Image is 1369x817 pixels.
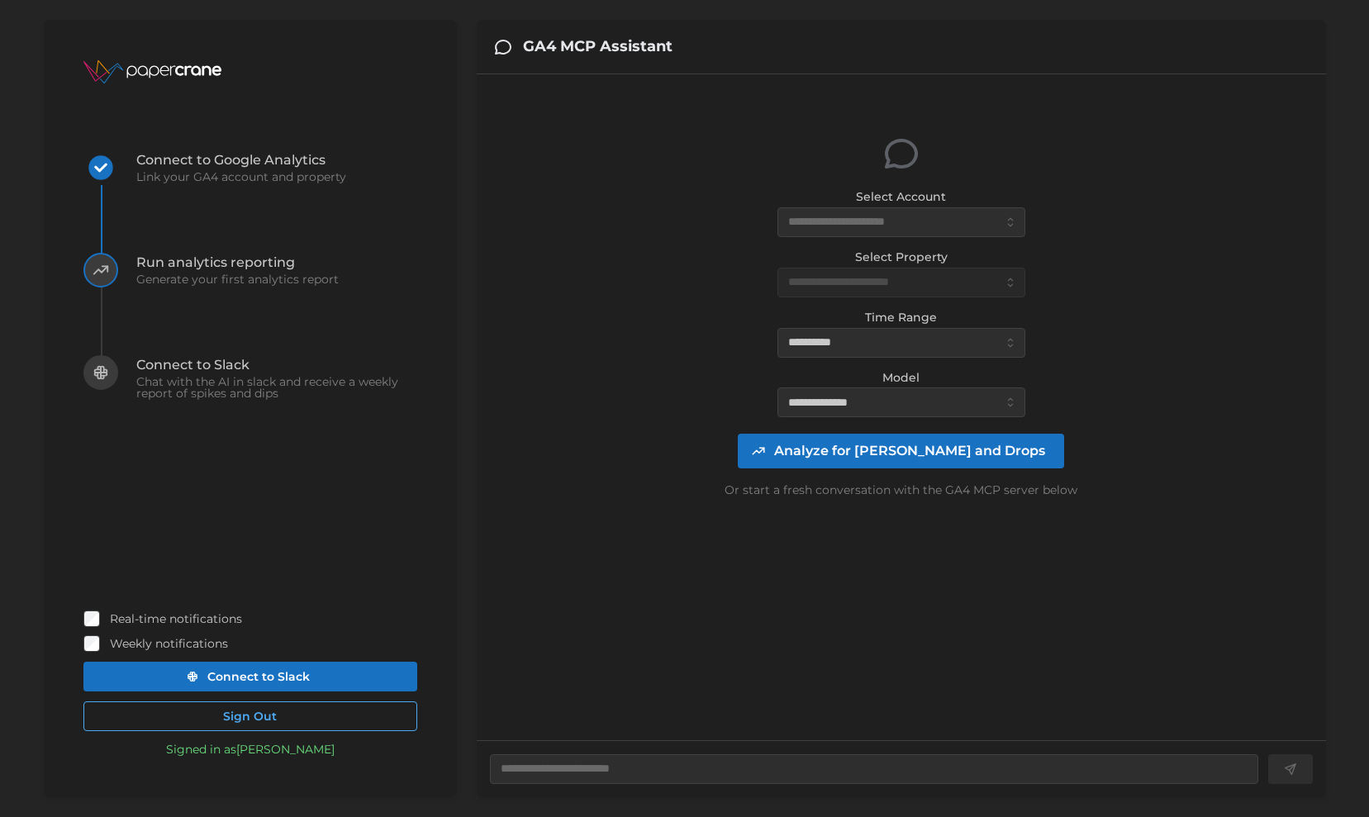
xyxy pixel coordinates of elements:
label: Weekly notifications [100,635,228,652]
button: Run analytics reportingGenerate your first analytics report [83,253,339,355]
button: Connect to SlackChat with the AI in slack and receive a weekly report of spikes and dips [83,355,417,458]
p: Signed in as [PERSON_NAME] [166,741,335,758]
button: Sign Out [83,701,417,731]
p: Or start a fresh conversation with the GA4 MCP server below [506,482,1296,498]
button: Analyze for [PERSON_NAME] and Drops [738,434,1064,468]
span: Link your GA4 account and property [136,171,346,183]
label: Model [882,369,920,387]
span: Sign Out [223,702,277,730]
button: Connect to Slack [83,662,417,691]
label: Real-time notifications [100,610,242,627]
span: Chat with the AI in slack and receive a weekly report of spikes and dips [136,376,417,399]
label: Select Account [856,188,946,207]
label: Time Range [865,309,937,327]
span: Analyze for [PERSON_NAME] and Drops [774,435,1045,468]
span: Generate your first analytics report [136,273,339,285]
button: Connect to Google AnalyticsLink your GA4 account and property [83,150,346,253]
span: Connect to Slack [136,359,417,372]
span: Connect to Slack [207,663,310,691]
span: Connect to Google Analytics [136,154,346,167]
label: Select Property [855,249,948,267]
span: Run analytics reporting [136,256,339,269]
h3: GA4 MCP Assistant [523,36,673,57]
